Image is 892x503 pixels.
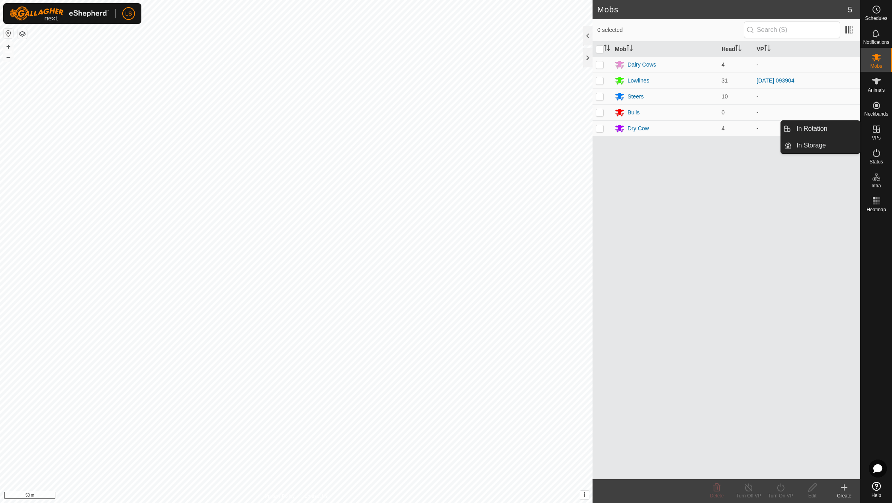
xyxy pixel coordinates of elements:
[304,493,328,500] a: Contact Us
[753,104,860,120] td: -
[871,493,881,498] span: Help
[597,26,744,34] span: 0 selected
[628,124,649,133] div: Dry Cow
[863,40,889,45] span: Notifications
[753,41,860,57] th: VP
[628,108,640,117] div: Bulls
[735,46,741,52] p-sorticon: Activate to sort
[867,207,886,212] span: Heatmap
[861,479,892,501] a: Help
[870,64,882,69] span: Mobs
[865,16,887,21] span: Schedules
[628,77,649,85] div: Lowlines
[722,93,728,100] span: 10
[4,29,13,38] button: Reset Map
[722,61,725,68] span: 4
[828,492,860,499] div: Create
[864,112,888,116] span: Neckbands
[580,491,589,499] button: i
[626,46,633,52] p-sorticon: Activate to sort
[628,92,644,101] div: Steers
[628,61,656,69] div: Dairy Cows
[792,121,860,137] a: In Rotation
[10,6,109,21] img: Gallagher Logo
[265,493,295,500] a: Privacy Policy
[710,493,724,499] span: Delete
[796,492,828,499] div: Edit
[597,5,848,14] h2: Mobs
[4,42,13,51] button: +
[125,10,132,18] span: LS
[796,124,827,134] span: In Rotation
[722,77,728,84] span: 31
[764,46,771,52] p-sorticon: Activate to sort
[612,41,718,57] th: Mob
[868,88,885,92] span: Animals
[753,88,860,104] td: -
[872,136,880,140] span: VPs
[4,52,13,62] button: –
[722,125,725,132] span: 4
[848,4,852,16] span: 5
[722,109,725,116] span: 0
[753,120,860,136] td: -
[753,57,860,73] td: -
[744,22,840,38] input: Search (S)
[796,141,826,150] span: In Storage
[765,492,796,499] div: Turn On VP
[584,491,585,498] span: i
[781,138,860,153] li: In Storage
[792,138,860,153] a: In Storage
[733,492,765,499] div: Turn Off VP
[869,159,883,164] span: Status
[18,29,27,39] button: Map Layers
[718,41,753,57] th: Head
[604,46,610,52] p-sorticon: Activate to sort
[871,183,881,188] span: Infra
[781,121,860,137] li: In Rotation
[757,77,794,84] a: [DATE] 093904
